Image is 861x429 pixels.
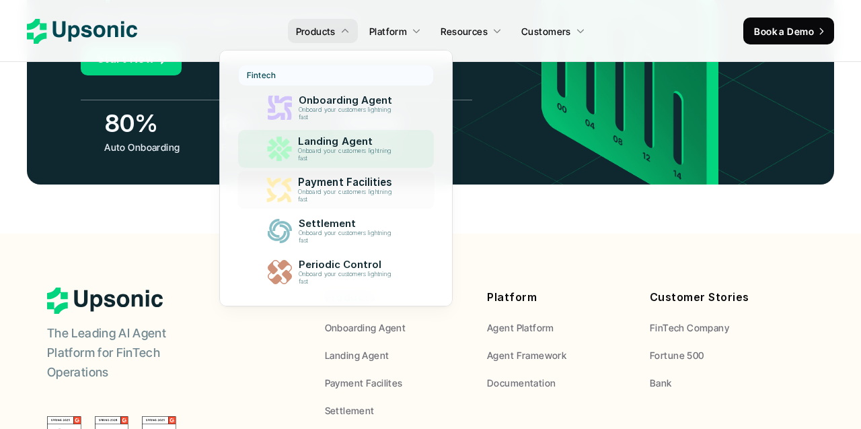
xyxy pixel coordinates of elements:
[104,106,215,140] h3: 80%
[239,212,433,250] a: SettlementOnboard your customers lightning fast
[239,89,433,127] a: Onboarding AgentOnboard your customers lightning fast
[650,321,729,335] p: FinTech Company
[47,324,215,382] p: The Leading AI Agent Platform for FinTech Operations
[487,376,556,390] p: Documentation
[298,218,398,230] p: Settlement
[650,288,792,307] p: Customer Stories
[239,253,433,291] a: Periodic ControlOnboard your customers lightning fast
[487,288,630,307] p: Platform
[369,24,407,38] p: Platform
[247,71,276,80] p: Fintech
[487,321,554,335] p: Agent Platform
[298,259,398,271] p: Periodic Control
[104,140,211,154] p: Auto Onboarding
[237,171,435,209] a: Payment FacilitiesOnboard your customers lightning fast
[325,376,403,390] p: Payment Facilites
[298,230,396,244] p: Onboard your customers lightning fast
[298,94,398,106] p: Onboarding Agent
[521,24,571,38] p: Customers
[298,106,396,121] p: Onboard your customers lightning fast
[288,19,358,43] a: Products
[298,135,398,147] p: Landing Agent
[297,176,398,189] p: Payment Facilities
[325,321,406,335] p: Onboarding Agent
[325,321,467,335] a: Onboarding Agent
[487,348,566,362] p: Agent Framework
[441,24,488,38] p: Resources
[650,376,672,390] p: Bank
[298,271,396,286] p: Onboard your customers lightning fast
[238,130,434,168] a: Landing AgentOnboard your customers lightning fast
[487,376,630,390] a: Documentation
[298,147,397,162] p: Onboard your customers lightning fast
[325,403,467,418] a: Settlement
[325,403,375,418] p: Settlement
[297,189,397,203] p: Onboard your customers lightning fast
[650,348,704,362] p: Fortune 500
[325,376,467,390] a: Payment Facilites
[296,24,336,38] p: Products
[325,348,389,362] p: Landing Agent
[754,24,814,38] p: Book a Demo
[325,348,467,362] a: Landing Agent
